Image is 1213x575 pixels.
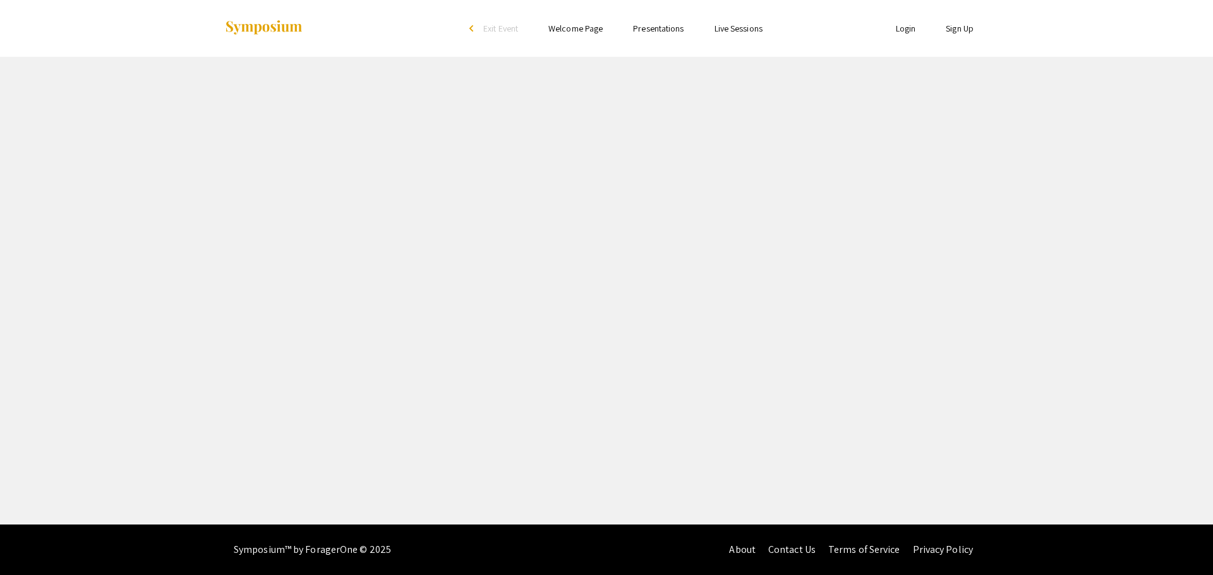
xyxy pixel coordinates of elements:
a: Login [896,23,916,34]
img: Symposium by ForagerOne [224,20,303,37]
span: Exit Event [483,23,518,34]
a: Welcome Page [548,23,603,34]
a: Sign Up [946,23,974,34]
div: arrow_back_ios [469,25,477,32]
a: Contact Us [768,543,816,556]
a: About [729,543,756,556]
a: Terms of Service [828,543,900,556]
div: Symposium™ by ForagerOne © 2025 [234,525,391,575]
a: Live Sessions [715,23,763,34]
a: Privacy Policy [913,543,973,556]
a: Presentations [633,23,684,34]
